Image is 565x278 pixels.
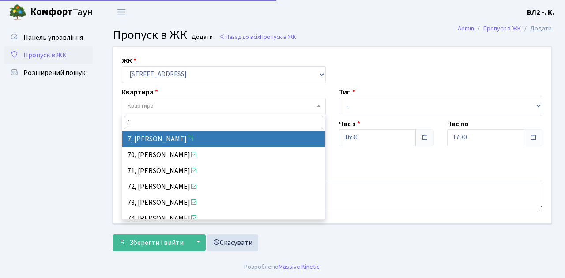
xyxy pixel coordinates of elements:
label: ЖК [122,56,136,66]
span: Таун [30,5,93,20]
span: Пропуск в ЖК [260,33,296,41]
a: Massive Kinetic [279,262,320,271]
li: 73, [PERSON_NAME] [122,195,325,210]
span: Квартира [128,101,154,110]
a: Назад до всіхПропуск в ЖК [219,33,296,41]
b: Комфорт [30,5,72,19]
label: Тип [339,87,355,98]
img: logo.png [9,4,26,21]
a: Скасувати [207,234,258,251]
button: Переключити навігацію [110,5,132,19]
span: Зберегти і вийти [129,238,184,248]
button: Зберегти і вийти [113,234,189,251]
b: ВЛ2 -. К. [527,8,554,17]
a: ВЛ2 -. К. [527,7,554,18]
li: 71, [PERSON_NAME] [122,163,325,179]
span: Пропуск в ЖК [113,26,187,44]
label: Час з [339,119,360,129]
span: Панель управління [23,33,83,42]
label: Квартира [122,87,158,98]
li: 7, [PERSON_NAME] [122,131,325,147]
span: Розширений пошук [23,68,85,78]
a: Панель управління [4,29,93,46]
a: Розширений пошук [4,64,93,82]
a: Пропуск в ЖК [483,24,521,33]
a: Admin [458,24,474,33]
li: 72, [PERSON_NAME] [122,179,325,195]
div: Розроблено . [244,262,321,272]
nav: breadcrumb [444,19,565,38]
a: Пропуск в ЖК [4,46,93,64]
label: Час по [447,119,469,129]
small: Додати . [190,34,215,41]
li: 70, [PERSON_NAME] [122,147,325,163]
li: 74, [PERSON_NAME] [122,210,325,226]
span: Пропуск в ЖК [23,50,67,60]
li: Додати [521,24,552,34]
